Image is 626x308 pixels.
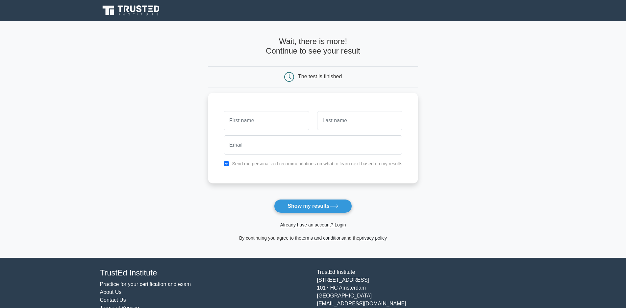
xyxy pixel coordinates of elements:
[317,111,402,130] input: Last name
[204,234,422,242] div: By continuing you agree to the and the
[100,289,122,295] a: About Us
[280,222,346,227] a: Already have an account? Login
[274,199,352,213] button: Show my results
[224,135,402,154] input: Email
[224,111,309,130] input: First name
[359,235,387,241] a: privacy policy
[301,235,344,241] a: terms and conditions
[100,281,191,287] a: Practice for your certification and exam
[100,268,309,278] h4: TrustEd Institute
[232,161,402,166] label: Send me personalized recommendations on what to learn next based on my results
[208,37,418,56] h4: Wait, there is more! Continue to see your result
[100,297,126,303] a: Contact Us
[298,74,342,79] div: The test is finished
